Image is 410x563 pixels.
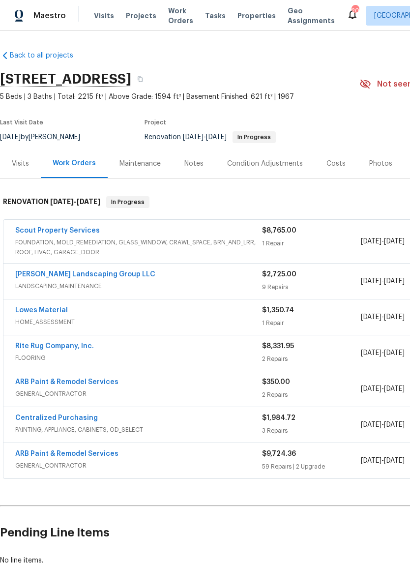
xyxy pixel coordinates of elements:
span: - [361,348,405,358]
a: Scout Property Services [15,227,100,234]
div: 9 Repairs [262,282,361,292]
span: [DATE] [361,314,381,321]
span: Visits [94,11,114,21]
div: 1 Repair [262,318,361,328]
span: LANDSCAPING_MAINTENANCE [15,281,262,291]
a: ARB Paint & Remodel Services [15,379,118,385]
span: Project [145,119,166,125]
a: ARB Paint & Remodel Services [15,450,118,457]
span: [DATE] [361,385,381,392]
h6: RENOVATION [3,196,100,208]
span: - [361,237,405,246]
span: [DATE] [50,198,74,205]
span: PAINTING, APPLIANCE, CABINETS, OD_SELECT [15,425,262,435]
div: Costs [326,159,346,169]
span: - [361,384,405,394]
span: GENERAL_CONTRACTOR [15,389,262,399]
div: 1 Repair [262,238,361,248]
span: In Progress [234,134,275,140]
span: $9,724.36 [262,450,296,457]
span: [DATE] [361,421,381,428]
a: [PERSON_NAME] Landscaping Group LLC [15,271,155,278]
span: - [361,420,405,430]
div: 2 Repairs [262,390,361,400]
a: Rite Rug Company, Inc. [15,343,94,350]
div: Visits [12,159,29,169]
span: [DATE] [384,421,405,428]
span: - [50,198,100,205]
div: 20 [351,6,358,16]
span: $2,725.00 [262,271,296,278]
span: Renovation [145,134,276,141]
span: [DATE] [183,134,204,141]
div: Photos [369,159,392,169]
span: [DATE] [361,238,381,245]
span: In Progress [107,197,148,207]
span: $8,765.00 [262,227,296,234]
div: Maintenance [119,159,161,169]
span: - [361,456,405,466]
button: Copy Address [131,70,149,88]
span: [DATE] [384,385,405,392]
span: FOUNDATION, MOLD_REMEDIATION, GLASS_WINDOW, CRAWL_SPACE, BRN_AND_LRR, ROOF, HVAC, GARAGE_DOOR [15,237,262,257]
span: [DATE] [77,198,100,205]
span: $1,350.74 [262,307,294,314]
span: [DATE] [384,314,405,321]
span: Tasks [205,12,226,19]
span: - [361,276,405,286]
span: [DATE] [384,238,405,245]
span: FLOORING [15,353,262,363]
span: Work Orders [168,6,193,26]
span: [DATE] [384,278,405,285]
span: $350.00 [262,379,290,385]
span: $8,331.95 [262,343,294,350]
span: [DATE] [361,350,381,356]
span: Geo Assignments [288,6,335,26]
span: - [361,312,405,322]
span: Projects [126,11,156,21]
span: [DATE] [206,134,227,141]
span: [DATE] [384,457,405,464]
div: Condition Adjustments [227,159,303,169]
span: HOME_ASSESSMENT [15,317,262,327]
a: Centralized Purchasing [15,415,98,421]
span: Maestro [33,11,66,21]
span: $1,984.72 [262,415,295,421]
div: Work Orders [53,158,96,168]
div: Notes [184,159,204,169]
div: 59 Repairs | 2 Upgrade [262,462,361,472]
span: GENERAL_CONTRACTOR [15,461,262,471]
div: 2 Repairs [262,354,361,364]
span: Properties [237,11,276,21]
span: [DATE] [361,278,381,285]
a: Lowes Material [15,307,68,314]
div: 3 Repairs [262,426,361,436]
span: - [183,134,227,141]
span: [DATE] [384,350,405,356]
span: [DATE] [361,457,381,464]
